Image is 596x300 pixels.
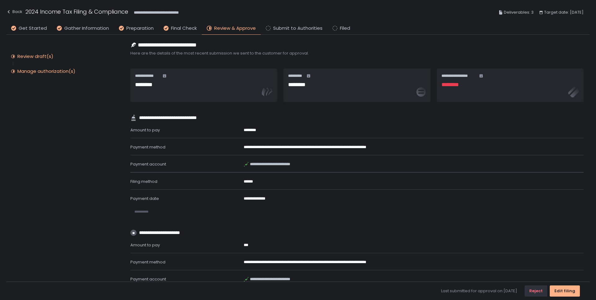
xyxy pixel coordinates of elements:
span: Payment account [130,161,166,167]
span: Here are the details of the most recent submission we sent to the customer for approval. [130,51,584,56]
span: Payment method [130,144,165,150]
button: Back [6,7,22,18]
div: Manage authorization(s) [17,68,75,74]
span: Preparation [126,25,154,32]
div: Reject [529,288,543,294]
span: Gather Information [64,25,109,32]
span: Final Check [171,25,197,32]
span: Amount to pay [130,127,160,133]
span: Payment method [130,259,165,265]
span: Payment account [130,276,166,282]
div: Edit filing [554,288,575,294]
span: Get Started [19,25,47,32]
span: Amount to pay [130,242,160,248]
span: Target date: [DATE] [544,9,584,16]
div: Review draft(s) [17,53,53,60]
button: Edit filing [550,285,580,297]
span: Submit to Authorities [273,25,323,32]
h1: 2024 Income Tax Filing & Compliance [25,7,128,16]
span: Last submitted for approval on [DATE] [441,288,517,294]
span: Deliverables: 3 [504,9,534,16]
button: Reject [525,285,547,297]
span: Filed [340,25,350,32]
span: Filing method [130,179,157,184]
span: Payment date [130,196,159,201]
div: Back [6,8,22,15]
span: Review & Approve [214,25,256,32]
